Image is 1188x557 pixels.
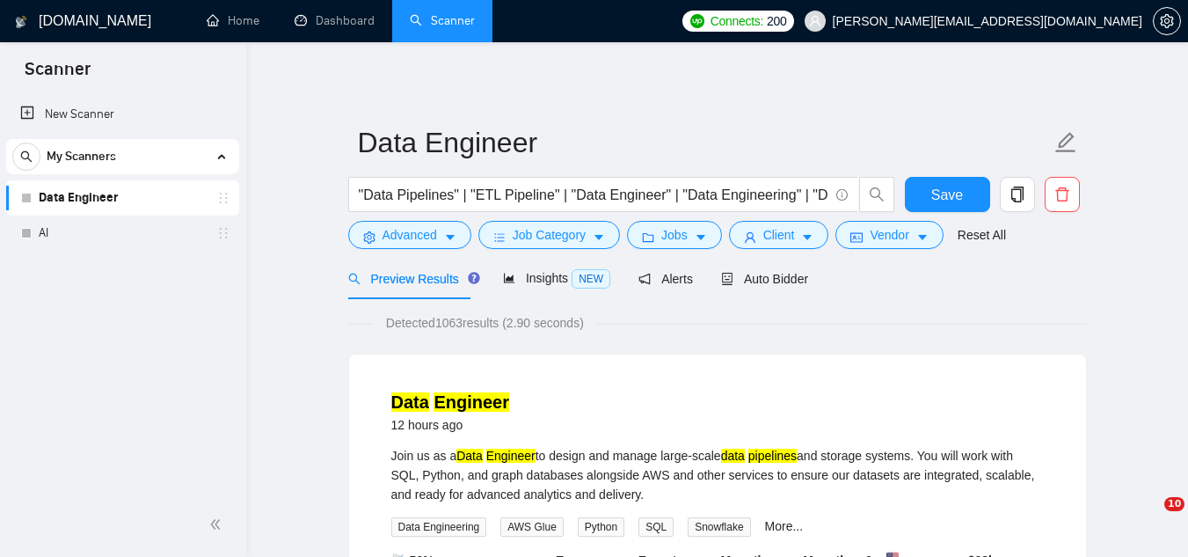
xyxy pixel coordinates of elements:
[15,8,27,36] img: logo
[1000,177,1035,212] button: copy
[870,225,908,245] span: Vendor
[850,231,863,244] span: idcard
[801,231,813,244] span: caret-down
[642,231,654,244] span: folder
[383,225,437,245] span: Advanced
[688,517,750,537] span: Snowflake
[767,11,786,31] span: 200
[434,392,509,412] mark: Engineer
[695,231,707,244] span: caret-down
[444,231,456,244] span: caret-down
[391,446,1044,504] div: Join us as a to design and manage large-scale and storage systems. You will work with SQL, Python...
[931,184,963,206] span: Save
[1045,177,1080,212] button: delete
[958,225,1006,245] a: Reset All
[20,97,225,132] a: New Scanner
[721,272,808,286] span: Auto Bidder
[721,449,745,463] mark: data
[690,14,704,28] img: upwork-logo.png
[1154,14,1180,28] span: setting
[456,449,483,463] mark: Data
[1128,497,1170,539] iframe: Intercom live chat
[466,270,482,286] div: Tooltip anchor
[1046,187,1079,202] span: delete
[835,221,943,249] button: idcardVendorcaret-down
[809,15,821,27] span: user
[6,97,239,132] li: New Scanner
[348,272,475,286] span: Preview Results
[638,272,693,286] span: Alerts
[39,216,206,251] a: AI
[1164,497,1184,511] span: 10
[216,191,230,205] span: holder
[748,449,797,463] mark: pipelines
[661,225,688,245] span: Jobs
[593,231,605,244] span: caret-down
[216,226,230,240] span: holder
[47,139,116,174] span: My Scanners
[13,150,40,163] span: search
[1153,7,1181,35] button: setting
[391,414,510,436] div: 12 hours ago
[295,13,375,28] a: dashboardDashboard
[486,449,536,463] mark: Engineer
[744,231,756,244] span: user
[1054,131,1077,154] span: edit
[711,11,763,31] span: Connects:
[374,313,596,333] span: Detected 1063 results (2.90 seconds)
[859,177,894,212] button: search
[39,180,206,216] a: Data Engineer
[578,517,624,537] span: Python
[12,143,40,171] button: search
[391,392,429,412] mark: Data
[207,13,259,28] a: homeHome
[359,184,828,206] input: Search Freelance Jobs...
[1001,187,1034,202] span: copy
[916,231,929,244] span: caret-down
[638,273,651,285] span: notification
[729,221,829,249] button: userClientcaret-down
[478,221,620,249] button: barsJob Categorycaret-down
[627,221,722,249] button: folderJobscaret-down
[348,273,361,285] span: search
[391,392,510,412] a: Data Engineer
[209,516,227,533] span: double-left
[765,519,804,533] a: More...
[391,517,487,537] span: Data Engineering
[358,121,1051,165] input: Scanner name...
[503,272,515,284] span: area-chart
[6,139,239,251] li: My Scanners
[836,189,848,201] span: info-circle
[493,231,506,244] span: bars
[638,517,674,537] span: SQL
[572,269,610,289] span: NEW
[763,225,795,245] span: Client
[905,177,990,212] button: Save
[348,221,471,249] button: settingAdvancedcaret-down
[1153,14,1181,28] a: setting
[410,13,475,28] a: searchScanner
[503,271,610,285] span: Insights
[11,56,105,93] span: Scanner
[500,517,564,537] span: AWS Glue
[721,273,733,285] span: robot
[513,225,586,245] span: Job Category
[860,187,893,202] span: search
[363,231,375,244] span: setting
